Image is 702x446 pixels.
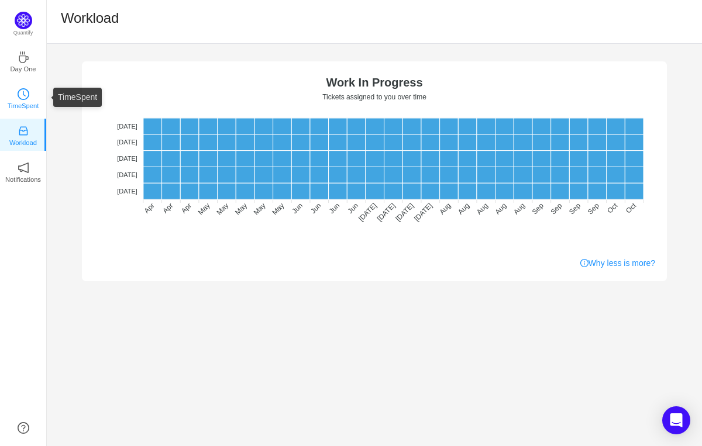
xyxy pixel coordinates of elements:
[9,137,37,148] p: Workload
[438,202,452,216] tspan: Aug
[143,202,156,215] tspan: Apr
[493,202,508,216] tspan: Aug
[357,202,378,223] tspan: [DATE]
[61,9,119,27] h1: Workload
[8,101,39,111] p: TimeSpent
[10,64,36,74] p: Day One
[624,201,638,215] tspan: Oct
[117,171,137,178] tspan: [DATE]
[15,12,32,29] img: Quantify
[586,201,601,216] tspan: Sep
[394,202,415,223] tspan: [DATE]
[197,202,212,217] tspan: May
[512,202,526,216] tspan: Aug
[18,51,29,63] i: icon: coffee
[475,202,490,216] tspan: Aug
[346,202,360,216] tspan: Jun
[18,129,29,140] a: icon: inboxWorkload
[580,259,589,267] i: icon: info-circle
[18,162,29,174] i: icon: notification
[5,174,41,185] p: Notifications
[18,125,29,137] i: icon: inbox
[328,202,342,216] tspan: Jun
[252,202,267,217] tspan: May
[117,188,137,195] tspan: [DATE]
[567,201,582,216] tspan: Sep
[270,202,285,217] tspan: May
[18,165,29,177] a: icon: notificationNotifications
[117,123,137,130] tspan: [DATE]
[322,93,426,101] text: Tickets assigned to you over time
[117,155,137,162] tspan: [DATE]
[18,92,29,103] a: icon: clock-circleTimeSpent
[605,201,620,215] tspan: Oct
[549,201,563,216] tspan: Sep
[215,202,230,217] tspan: May
[580,257,655,269] a: Why less is more?
[290,202,304,216] tspan: Jun
[309,202,323,216] tspan: Jun
[376,202,397,223] tspan: [DATE]
[161,202,174,215] tspan: Apr
[18,422,29,434] a: icon: question-circle
[662,406,690,434] div: Open Intercom Messenger
[18,55,29,67] a: icon: coffeeDay One
[180,202,193,215] tspan: Apr
[326,76,422,89] text: Work In Progress
[117,139,137,146] tspan: [DATE]
[233,202,249,217] tspan: May
[13,29,33,37] p: Quantify
[18,88,29,100] i: icon: clock-circle
[412,202,434,223] tspan: [DATE]
[531,201,545,216] tspan: Sep
[456,202,471,216] tspan: Aug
